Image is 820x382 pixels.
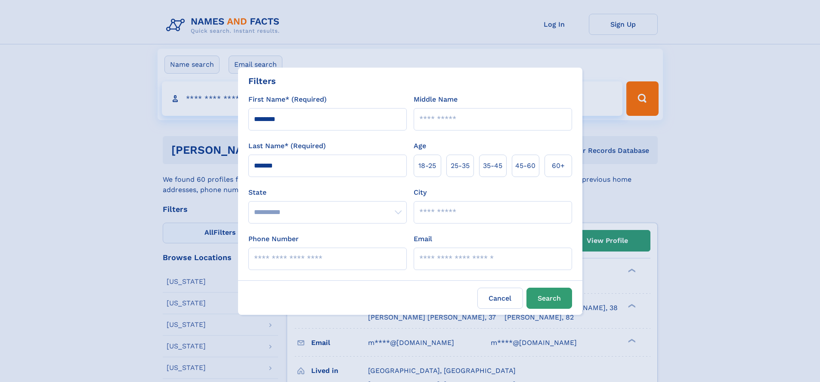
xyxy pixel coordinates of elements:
label: City [414,187,427,198]
label: State [248,187,407,198]
span: 60+ [552,161,565,171]
label: First Name* (Required) [248,94,327,105]
label: Last Name* (Required) [248,141,326,151]
label: Phone Number [248,234,299,244]
label: Middle Name [414,94,458,105]
span: 25‑35 [451,161,470,171]
span: 18‑25 [418,161,436,171]
div: Filters [248,75,276,87]
label: Age [414,141,426,151]
span: 45‑60 [515,161,535,171]
label: Cancel [477,288,523,309]
label: Email [414,234,432,244]
button: Search [526,288,572,309]
span: 35‑45 [483,161,502,171]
